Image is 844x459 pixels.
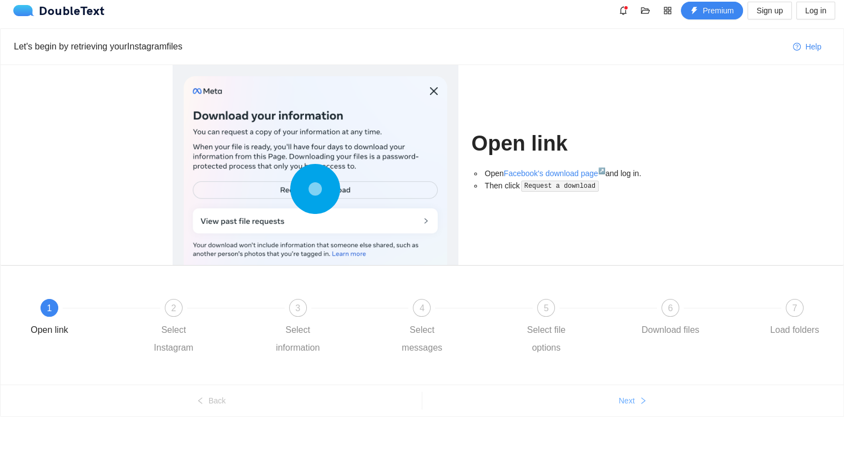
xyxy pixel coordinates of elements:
div: 2Select Instagram [141,299,266,357]
span: Sign up [756,4,782,17]
div: Let's begin by retrieving your Instagram files [14,39,784,53]
code: Request a download [521,181,599,192]
button: question-circleHelp [784,38,830,56]
span: appstore [659,6,676,15]
li: Open and log in. [483,167,672,179]
span: 5 [544,303,549,313]
div: Select file options [514,321,578,357]
span: Log in [805,4,826,17]
span: 2 [171,303,176,313]
button: Log in [796,2,835,19]
div: 4Select messages [390,299,514,357]
span: Premium [703,4,734,17]
div: 1Open link [17,299,141,339]
span: 3 [295,303,300,313]
div: Select messages [390,321,454,357]
a: logoDoubleText [13,5,105,16]
div: 6Download files [638,299,762,339]
span: Help [805,41,821,53]
span: 1 [47,303,52,313]
button: Nextright [422,392,844,410]
h1: Open link [472,131,672,157]
div: Download files [641,321,699,339]
button: bell [614,2,632,19]
button: leftBack [1,392,422,410]
a: Facebook's download page↗ [504,169,605,178]
img: logo [13,5,39,16]
span: right [639,397,647,406]
button: folder-open [636,2,654,19]
span: 6 [668,303,673,313]
button: Sign up [747,2,791,19]
div: Select information [266,321,330,357]
span: Next [619,395,635,407]
div: Load folders [770,321,819,339]
span: thunderbolt [690,7,698,16]
span: bell [615,6,631,15]
span: 7 [792,303,797,313]
span: folder-open [637,6,654,15]
div: Select Instagram [141,321,206,357]
div: 7Load folders [762,299,827,339]
sup: ↗ [598,167,605,174]
div: Open link [31,321,68,339]
button: appstore [659,2,676,19]
span: question-circle [793,43,801,52]
button: thunderboltPremium [681,2,743,19]
div: 3Select information [266,299,390,357]
span: 4 [420,303,424,313]
div: 5Select file options [514,299,638,357]
li: Then click [483,179,672,192]
div: DoubleText [13,5,105,16]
